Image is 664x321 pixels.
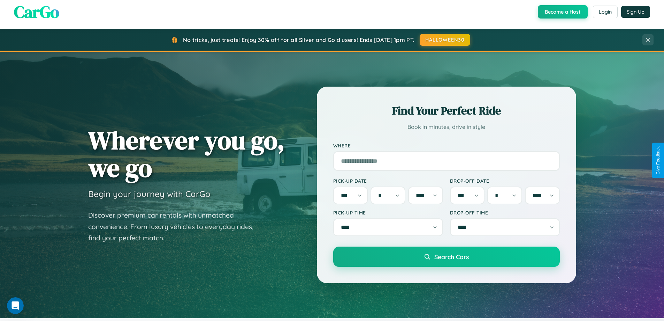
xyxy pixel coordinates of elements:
div: Give Feedback [656,146,661,175]
h1: Wherever you go, we go [88,126,285,182]
label: Where [333,143,560,148]
iframe: Intercom live chat [7,297,24,314]
label: Pick-up Date [333,178,443,184]
button: Sign Up [621,6,650,18]
button: Become a Host [538,5,588,19]
p: Discover premium car rentals with unmatched convenience. From luxury vehicles to everyday rides, ... [88,210,262,244]
button: HALLOWEEN30 [420,34,470,46]
h2: Find Your Perfect Ride [333,103,560,118]
label: Drop-off Date [450,178,560,184]
span: Search Cars [434,253,469,261]
label: Pick-up Time [333,210,443,216]
h3: Begin your journey with CarGo [88,189,211,199]
p: Book in minutes, drive in style [333,122,560,132]
label: Drop-off Time [450,210,560,216]
span: No tricks, just treats! Enjoy 30% off for all Silver and Gold users! Ends [DATE] 1pm PT. [183,36,414,43]
button: Search Cars [333,247,560,267]
button: Login [593,6,618,18]
span: CarGo [14,0,59,23]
